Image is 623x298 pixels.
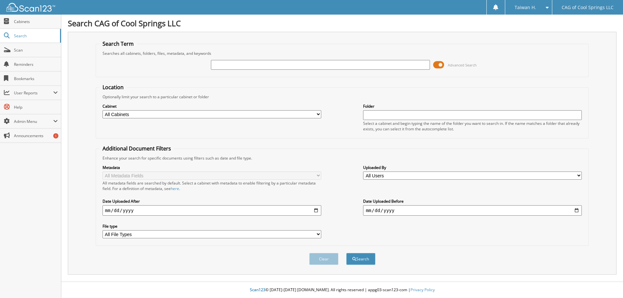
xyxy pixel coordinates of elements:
[562,6,614,9] span: CAG of Cool Springs LLC
[14,47,58,53] span: Scan
[14,90,53,96] span: User Reports
[250,287,265,292] span: Scan123
[14,19,58,24] span: Cabinets
[99,145,174,152] legend: Additional Document Filters
[14,76,58,81] span: Bookmarks
[363,165,582,170] label: Uploaded By
[103,198,321,204] label: Date Uploaded After
[103,223,321,229] label: File type
[14,62,58,67] span: Reminders
[61,282,623,298] div: © [DATE]-[DATE] [DOMAIN_NAME]. All rights reserved | appg03-scan123-com |
[363,205,582,216] input: end
[363,198,582,204] label: Date Uploaded Before
[14,119,53,124] span: Admin Menu
[448,63,477,67] span: Advanced Search
[103,165,321,170] label: Metadata
[68,18,617,29] h1: Search CAG of Cool Springs LLC
[99,40,137,47] legend: Search Term
[410,287,435,292] a: Privacy Policy
[103,103,321,109] label: Cabinet
[99,94,585,100] div: Optionally limit your search to a particular cabinet or folder
[363,121,582,132] div: Select a cabinet and begin typing the name of the folder you want to search in. If the name match...
[103,180,321,191] div: All metadata fields are searched by default. Select a cabinet with metadata to enable filtering b...
[346,253,375,265] button: Search
[99,84,127,91] legend: Location
[309,253,338,265] button: Clear
[515,6,536,9] span: Taiwan H.
[99,51,585,56] div: Searches all cabinets, folders, files, metadata, and keywords
[99,155,585,161] div: Enhance your search for specific documents using filters such as date and file type.
[14,133,58,138] span: Announcements
[103,205,321,216] input: start
[363,103,582,109] label: Folder
[6,3,55,12] img: scan123-logo-white.svg
[171,186,179,191] a: here
[14,104,58,110] span: Help
[53,133,58,138] div: 1
[14,33,57,39] span: Search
